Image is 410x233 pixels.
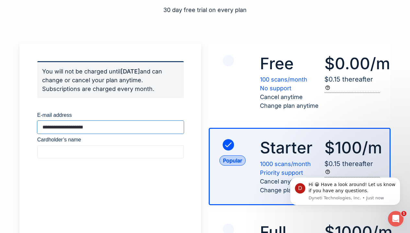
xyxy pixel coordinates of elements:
[260,75,323,110] p: Cancel anytime Change plan anytime
[324,160,373,168] a: $0.15 thereafter
[37,112,184,118] label: E-mail address
[401,211,406,216] span: 1
[324,75,373,83] a: $0.15 thereafter
[260,160,323,194] p: Cancel anytime Change plan anytime
[260,161,311,176] span: 1000 scans/month Priority support
[324,54,380,73] a: $0.00/m
[260,139,323,157] h2: Starter
[324,139,380,157] a: $100/m
[219,155,246,166] span: Popular
[280,168,410,216] iframe: Intercom notifications message
[121,68,140,75] span: [DATE]
[260,54,323,73] h2: Free
[388,211,404,227] iframe: Intercom live chat
[37,61,184,98] p: You will not be charged until and can change or cancel your plan anytime. Subscriptions are charg...
[219,139,237,151] img: tick-2.png
[219,54,237,67] img: tick-solid.png
[19,6,391,14] div: 30 day free trial on every plan
[37,137,184,143] label: Cardholder’s name
[260,76,307,92] span: 100 scans/month No support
